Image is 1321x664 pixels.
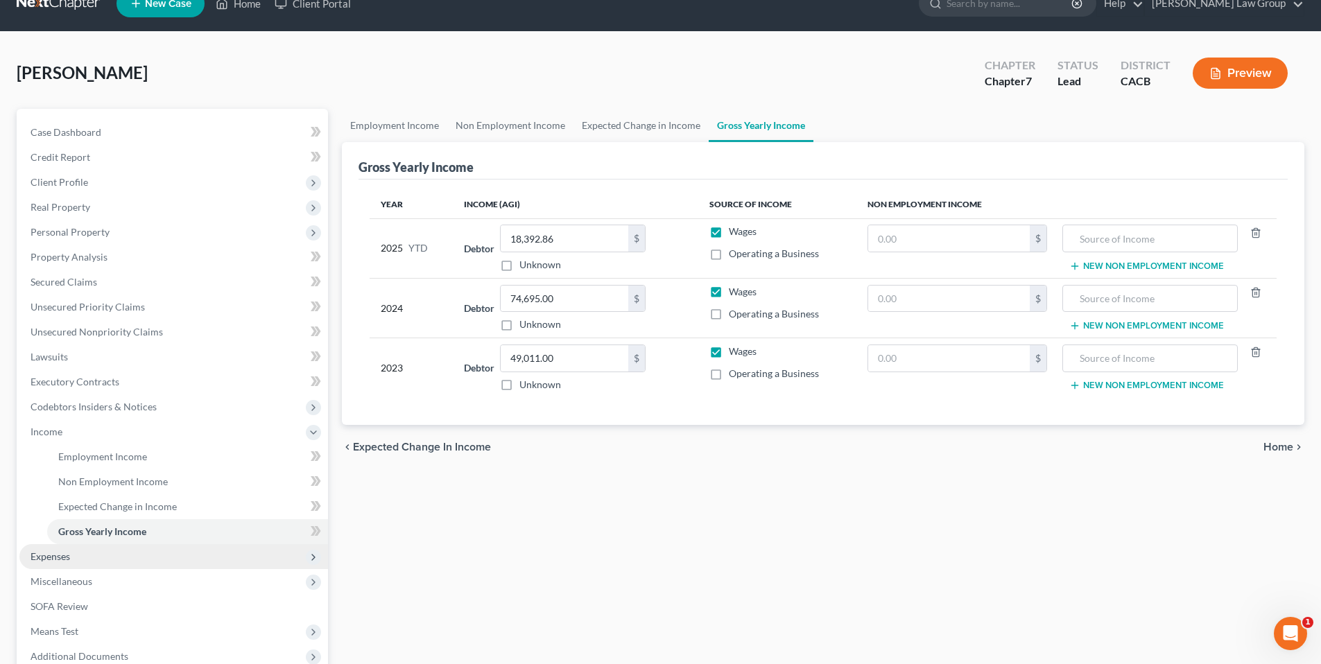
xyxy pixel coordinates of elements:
[31,625,78,637] span: Means Test
[464,301,494,315] label: Debtor
[464,241,494,256] label: Debtor
[31,600,88,612] span: SOFA Review
[353,442,491,453] span: Expected Change in Income
[31,426,62,437] span: Income
[342,442,353,453] i: chevron_left
[47,494,328,519] a: Expected Change in Income
[31,301,145,313] span: Unsecured Priority Claims
[1030,225,1046,252] div: $
[19,295,328,320] a: Unsecured Priority Claims
[381,225,442,272] div: 2025
[985,73,1035,89] div: Chapter
[1193,58,1288,89] button: Preview
[856,191,1277,218] th: Non Employment Income
[31,575,92,587] span: Miscellaneous
[1030,345,1046,372] div: $
[628,345,645,372] div: $
[1057,73,1098,89] div: Lead
[1293,442,1304,453] i: chevron_right
[729,345,757,357] span: Wages
[501,225,628,252] input: 0.00
[868,225,1030,252] input: 0.00
[370,191,453,218] th: Year
[573,109,709,142] a: Expected Change in Income
[729,225,757,237] span: Wages
[868,286,1030,312] input: 0.00
[359,159,474,175] div: Gross Yearly Income
[31,401,157,412] span: Codebtors Insiders & Notices
[381,285,442,332] div: 2024
[1069,261,1224,272] button: New Non Employment Income
[31,251,107,263] span: Property Analysis
[985,58,1035,73] div: Chapter
[1274,617,1307,650] iframe: Intercom live chat
[47,444,328,469] a: Employment Income
[31,351,68,362] span: Lawsuits
[1263,442,1304,453] button: Home chevron_right
[19,594,328,619] a: SOFA Review
[31,376,119,387] span: Executory Contracts
[31,151,90,163] span: Credit Report
[501,286,628,312] input: 0.00
[19,344,328,369] a: Lawsuits
[19,320,328,344] a: Unsecured Nonpriority Claims
[868,345,1030,372] input: 0.00
[47,469,328,494] a: Non Employment Income
[519,378,561,392] label: Unknown
[453,191,698,218] th: Income (AGI)
[31,326,163,338] span: Unsecured Nonpriority Claims
[1070,225,1229,252] input: Source of Income
[342,442,491,453] button: chevron_left Expected Change in Income
[58,475,168,487] span: Non Employment Income
[729,367,819,379] span: Operating a Business
[31,226,110,238] span: Personal Property
[1057,58,1098,73] div: Status
[47,519,328,544] a: Gross Yearly Income
[501,345,628,372] input: 0.00
[19,270,328,295] a: Secured Claims
[381,344,442,392] div: 2023
[58,525,146,537] span: Gross Yearly Income
[19,120,328,145] a: Case Dashboard
[19,369,328,394] a: Executory Contracts
[342,109,447,142] a: Employment Income
[1069,380,1224,391] button: New Non Employment Income
[1070,286,1229,312] input: Source of Income
[1070,345,1229,372] input: Source of Income
[1069,320,1224,331] button: New Non Employment Income
[1026,74,1032,87] span: 7
[464,360,494,375] label: Debtor
[31,126,101,138] span: Case Dashboard
[698,191,856,218] th: Source of Income
[31,201,90,213] span: Real Property
[19,245,328,270] a: Property Analysis
[628,286,645,312] div: $
[1121,73,1171,89] div: CACB
[519,317,561,331] label: Unknown
[58,500,177,512] span: Expected Change in Income
[1030,286,1046,312] div: $
[628,225,645,252] div: $
[729,308,819,320] span: Operating a Business
[709,109,813,142] a: Gross Yearly Income
[447,109,573,142] a: Non Employment Income
[17,62,148,82] span: [PERSON_NAME]
[729,247,819,259] span: Operating a Business
[31,550,70,562] span: Expenses
[729,286,757,297] span: Wages
[58,451,147,462] span: Employment Income
[31,276,97,288] span: Secured Claims
[408,241,428,255] span: YTD
[519,258,561,272] label: Unknown
[1263,442,1293,453] span: Home
[19,145,328,170] a: Credit Report
[1302,617,1313,628] span: 1
[31,176,88,188] span: Client Profile
[1121,58,1171,73] div: District
[31,650,128,662] span: Additional Documents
